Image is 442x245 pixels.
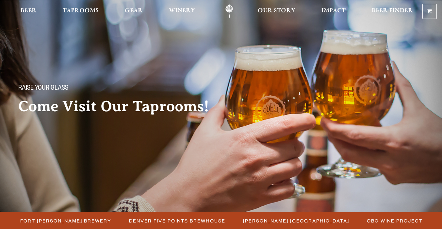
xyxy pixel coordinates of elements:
a: Taprooms [58,4,103,19]
span: Denver Five Points Brewhouse [129,216,225,225]
h2: Come Visit Our Taprooms! [18,98,222,115]
a: Fort [PERSON_NAME] Brewery [16,216,115,225]
span: Taprooms [63,8,99,13]
a: Winery [165,4,199,19]
a: Beer Finder [368,4,417,19]
a: Our Story [254,4,300,19]
span: Fort [PERSON_NAME] Brewery [20,216,111,225]
a: OBC Wine Project [363,216,426,225]
a: Beer [16,4,41,19]
a: Impact [317,4,350,19]
span: Beer [21,8,37,13]
a: Denver Five Points Brewhouse [125,216,229,225]
span: Beer Finder [372,8,413,13]
a: Gear [121,4,147,19]
span: Raise your glass [18,84,68,93]
span: Our Story [258,8,295,13]
span: Winery [169,8,195,13]
span: [PERSON_NAME] [GEOGRAPHIC_DATA] [243,216,349,225]
a: [PERSON_NAME] [GEOGRAPHIC_DATA] [239,216,352,225]
span: OBC Wine Project [367,216,422,225]
span: Gear [125,8,143,13]
span: Impact [321,8,346,13]
a: Odell Home [217,4,241,19]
